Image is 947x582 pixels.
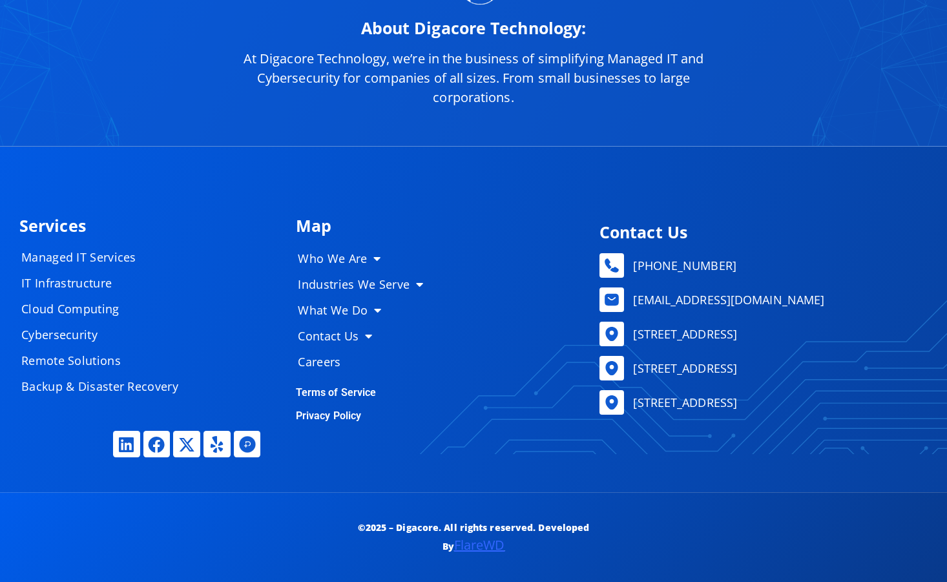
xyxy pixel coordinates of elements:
[630,290,824,309] span: [EMAIL_ADDRESS][DOMAIN_NAME]
[285,323,446,349] a: Contact Us
[630,393,737,412] span: [STREET_ADDRESS]
[285,297,446,323] a: What We Do
[599,224,921,240] h4: Contact Us
[599,356,921,380] a: [STREET_ADDRESS]
[222,20,725,36] h2: About Digacore Technology:
[630,324,737,344] span: [STREET_ADDRESS]
[8,296,202,322] a: Cloud Computing
[8,348,202,373] a: Remote Solutions
[8,322,202,348] a: Cybersecurity
[599,253,921,278] a: [PHONE_NUMBER]
[630,359,737,378] span: [STREET_ADDRESS]
[599,287,921,312] a: [EMAIL_ADDRESS][DOMAIN_NAME]
[222,49,725,107] p: At Digacore Technology, we’re in the business of simplifying Managed IT and Cybersecurity for com...
[296,386,377,399] a: Terms of Service
[296,410,361,422] a: Privacy Policy
[8,373,202,399] a: Backup & Disaster Recovery
[599,390,921,415] a: [STREET_ADDRESS]
[285,349,446,375] a: Careers
[454,536,505,554] a: FlareWD
[630,256,736,275] span: [PHONE_NUMBER]
[331,519,616,556] p: ©2025 – Digacore. All rights reserved. Developed By
[285,245,446,375] nav: Menu
[8,270,202,296] a: IT Infrastructure
[285,245,446,271] a: Who We Are
[296,218,580,234] h4: Map
[19,218,283,234] h4: Services
[8,244,202,399] nav: Menu
[8,244,202,270] a: Managed IT Services
[599,322,921,346] a: [STREET_ADDRESS]
[285,271,446,297] a: Industries We Serve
